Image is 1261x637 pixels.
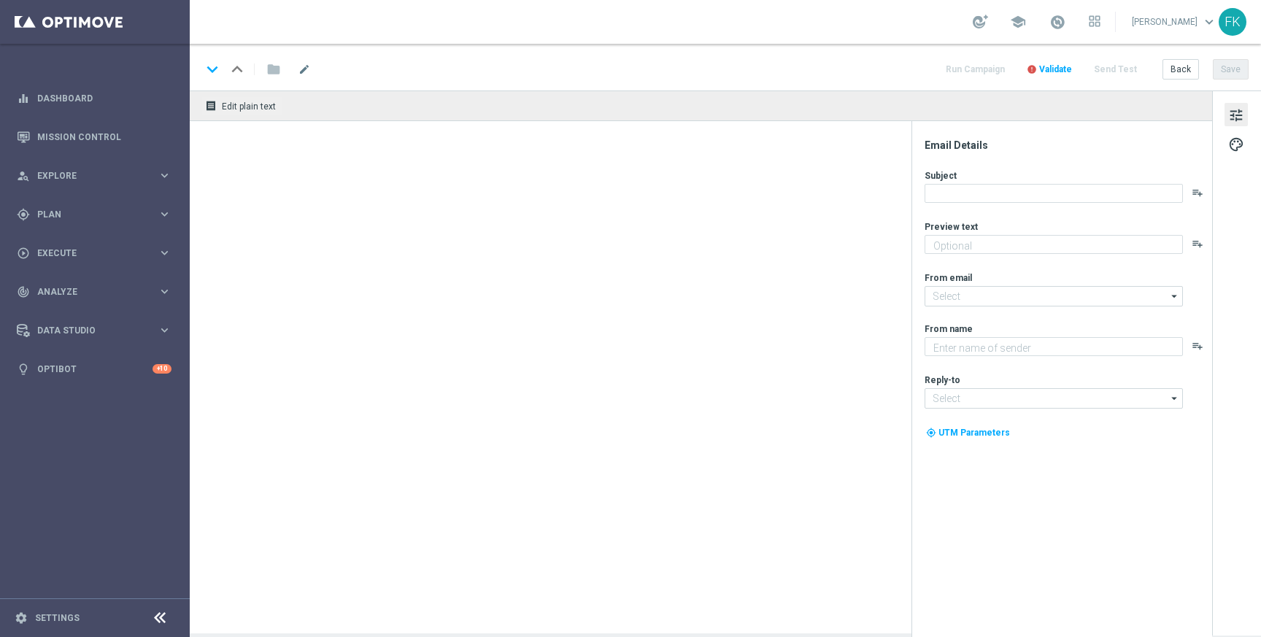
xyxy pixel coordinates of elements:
label: Preview text [925,221,978,233]
i: keyboard_arrow_right [158,285,171,298]
button: playlist_add [1192,340,1203,352]
a: Optibot [37,350,153,388]
i: arrow_drop_down [1168,287,1182,306]
button: gps_fixed Plan keyboard_arrow_right [16,209,172,220]
i: gps_fixed [17,208,30,221]
div: FK [1219,8,1246,36]
span: Execute [37,249,158,258]
div: Dashboard [17,79,171,117]
i: settings [15,611,28,625]
a: Dashboard [37,79,171,117]
label: From email [925,272,972,284]
span: Edit plain text [222,101,276,112]
div: Email Details [925,139,1211,152]
button: Save [1213,59,1249,80]
i: receipt [205,100,217,112]
div: Mission Control [17,117,171,156]
span: keyboard_arrow_down [1201,14,1217,30]
button: track_changes Analyze keyboard_arrow_right [16,286,172,298]
button: error Validate [1025,60,1074,80]
div: Optibot [17,350,171,388]
input: Select [925,388,1183,409]
label: Reply-to [925,374,960,386]
i: keyboard_arrow_right [158,207,171,221]
i: keyboard_arrow_right [158,246,171,260]
span: school [1010,14,1026,30]
span: palette [1228,135,1244,154]
span: Analyze [37,287,158,296]
i: equalizer [17,92,30,105]
button: equalizer Dashboard [16,93,172,104]
button: lightbulb Optibot +10 [16,363,172,375]
div: +10 [153,364,171,374]
div: Execute [17,247,158,260]
i: arrow_drop_down [1168,389,1182,408]
button: tune [1225,103,1248,126]
button: Mission Control [16,131,172,143]
span: UTM Parameters [938,428,1010,438]
input: Select [925,286,1183,306]
button: receipt Edit plain text [201,96,282,115]
button: person_search Explore keyboard_arrow_right [16,170,172,182]
span: mode_edit [298,63,311,76]
button: my_location UTM Parameters [925,425,1011,441]
span: Data Studio [37,326,158,335]
i: play_circle_outline [17,247,30,260]
i: track_changes [17,285,30,298]
span: Validate [1039,64,1072,74]
button: playlist_add [1192,187,1203,198]
i: error [1027,64,1037,74]
a: Mission Control [37,117,171,156]
div: Explore [17,169,158,182]
button: playlist_add [1192,238,1203,250]
a: [PERSON_NAME]keyboard_arrow_down [1130,11,1219,33]
i: lightbulb [17,363,30,376]
i: my_location [926,428,936,438]
span: Plan [37,210,158,219]
i: person_search [17,169,30,182]
label: Subject [925,170,957,182]
button: Back [1162,59,1199,80]
div: Analyze [17,285,158,298]
button: Data Studio keyboard_arrow_right [16,325,172,336]
span: Explore [37,171,158,180]
button: play_circle_outline Execute keyboard_arrow_right [16,247,172,259]
div: Data Studio [17,324,158,337]
div: Plan [17,208,158,221]
i: keyboard_arrow_down [201,58,223,80]
label: From name [925,323,973,335]
i: keyboard_arrow_right [158,169,171,182]
span: tune [1228,106,1244,125]
i: keyboard_arrow_right [158,323,171,337]
button: palette [1225,132,1248,155]
a: Settings [35,614,80,622]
